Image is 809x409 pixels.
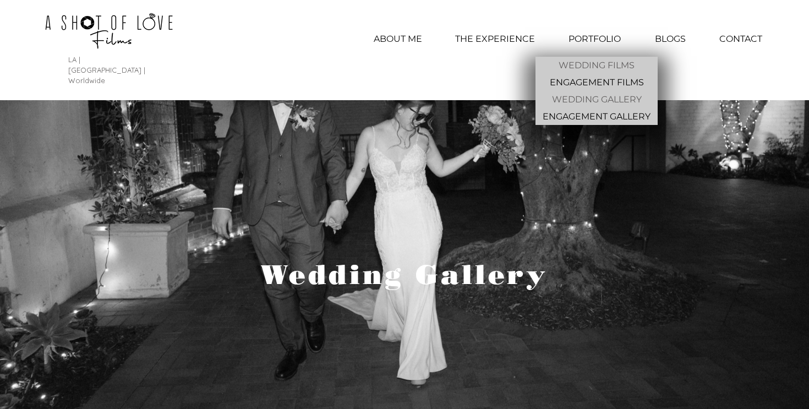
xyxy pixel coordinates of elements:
a: WEDDING GALLERY [535,91,658,108]
a: THE EXPERIENCE [439,25,551,53]
span: LA | [GEOGRAPHIC_DATA] | Worldwide [68,55,145,85]
a: ENGAGEMENT GALLERY [535,108,658,125]
p: BLOGS [649,25,691,53]
p: WEDDING FILMS [554,57,639,74]
a: ENGAGEMENT FILMS [535,74,658,91]
span: Wedding Gallery [261,258,549,291]
p: PORTFOLIO [563,25,626,53]
p: THE EXPERIENCE [450,25,540,53]
div: PORTFOLIO [551,25,638,53]
a: CONTACT [703,25,779,53]
a: BLOGS [638,25,703,53]
p: WEDDING GALLERY [548,91,646,108]
p: ENGAGEMENT FILMS [545,74,648,91]
a: WEDDING FILMS [535,57,658,74]
nav: Site [357,25,779,53]
p: ENGAGEMENT GALLERY [538,108,655,125]
p: CONTACT [714,25,768,53]
a: ABOUT ME [357,25,439,53]
p: ABOUT ME [368,25,428,53]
